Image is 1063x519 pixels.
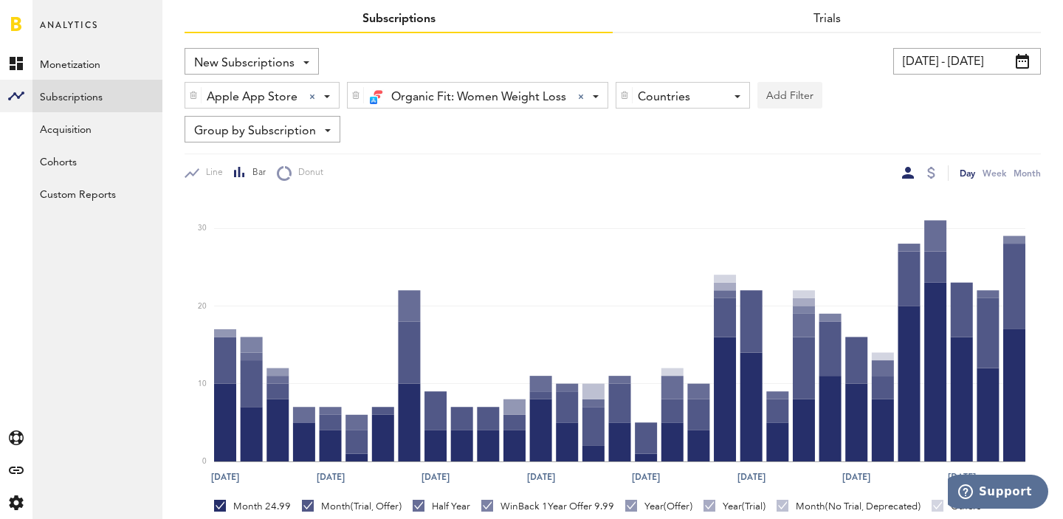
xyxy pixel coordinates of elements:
[638,85,717,110] div: Countries
[413,500,470,513] div: Half Year
[948,470,976,484] text: [DATE]
[32,80,162,112] a: Subscriptions
[32,145,162,177] a: Cohorts
[625,500,692,513] div: Year(Offer)
[185,83,202,108] div: Delete
[616,83,633,108] div: Delete
[194,119,316,144] span: Group by Subscription
[302,500,402,513] div: Month(Trial, Offer)
[1014,165,1041,181] div: Month
[214,500,291,513] div: Month 24.99
[777,500,921,513] div: Month(No Trial, Deprecated)
[198,303,207,310] text: 20
[194,51,295,76] span: New Subscriptions
[32,177,162,210] a: Custom Reports
[960,165,975,181] div: Day
[32,47,162,80] a: Monetization
[481,500,614,513] div: WinBack 1Year Offer 9.99
[40,16,98,47] span: Analytics
[198,224,207,232] text: 30
[369,86,388,105] img: 100x100bb.jpg
[391,85,566,110] span: Organic Fit: Women Weight Loss
[351,90,360,100] img: trash_awesome_blue.svg
[703,500,766,513] div: Year(Trial)
[198,380,207,388] text: 10
[983,165,1006,181] div: Week
[317,470,345,484] text: [DATE]
[948,475,1048,512] iframe: Opens a widget where you can find more information
[362,13,436,25] a: Subscriptions
[620,90,629,100] img: trash_awesome_blue.svg
[32,112,162,145] a: Acquisition
[813,13,841,25] a: Trials
[578,94,584,100] div: Clear
[527,470,555,484] text: [DATE]
[842,470,870,484] text: [DATE]
[292,167,323,179] span: Donut
[369,96,378,105] img: 21.png
[199,167,223,179] span: Line
[207,85,297,110] span: Apple App Store
[757,82,822,109] button: Add Filter
[189,90,198,100] img: trash_awesome_blue.svg
[632,470,660,484] text: [DATE]
[246,167,266,179] span: Bar
[422,470,450,484] text: [DATE]
[211,470,239,484] text: [DATE]
[348,83,364,108] div: Delete
[737,470,766,484] text: [DATE]
[309,94,315,100] div: Clear
[202,458,207,465] text: 0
